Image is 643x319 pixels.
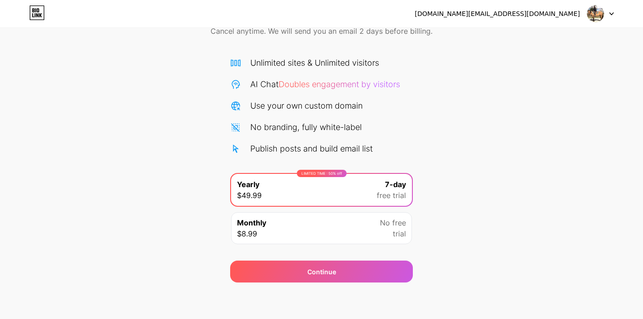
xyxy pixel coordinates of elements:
span: Continue [307,267,336,277]
div: No branding, fully white-label [250,121,362,133]
div: [DOMAIN_NAME][EMAIL_ADDRESS][DOMAIN_NAME] [415,9,580,19]
span: No free [380,217,406,228]
div: Use your own custom domain [250,99,363,112]
span: $8.99 [237,228,257,239]
div: Publish posts and build email list [250,142,373,155]
span: $49.99 [237,190,262,201]
span: Cancel anytime. We will send you an email 2 days before billing. [211,26,432,37]
span: 7-day [385,179,406,190]
span: Doubles engagement by visitors [279,79,400,89]
img: amequine [587,5,604,22]
span: Monthly [237,217,266,228]
span: Yearly [237,179,259,190]
div: LIMITED TIME : 50% off [297,170,347,177]
span: free trial [377,190,406,201]
span: trial [393,228,406,239]
div: Unlimited sites & Unlimited visitors [250,57,379,69]
div: AI Chat [250,78,400,90]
